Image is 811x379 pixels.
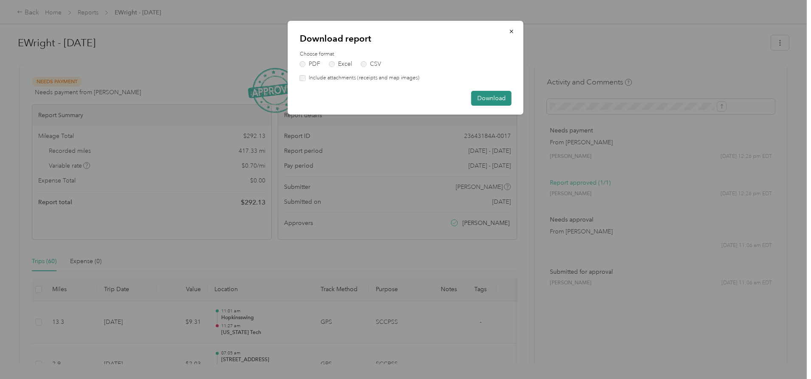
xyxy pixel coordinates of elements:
[471,91,512,106] button: Download
[300,61,320,67] label: PDF
[300,51,512,58] label: Choose format
[763,331,811,379] iframe: Everlance-gr Chat Button Frame
[361,61,381,67] label: CSV
[306,74,420,82] label: Include attachments (receipts and map images)
[300,33,512,45] p: Download report
[329,61,352,67] label: Excel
